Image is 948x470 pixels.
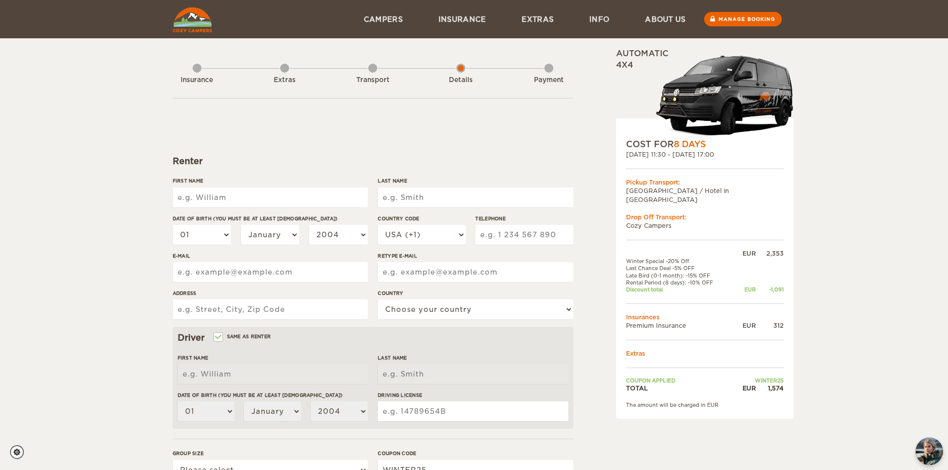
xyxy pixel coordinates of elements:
div: 312 [756,321,784,330]
div: Insurance [170,76,224,85]
td: Coupon applied [626,377,733,384]
div: Transport [345,76,400,85]
div: Automatic 4x4 [616,48,794,138]
input: e.g. Street, City, Zip Code [173,299,368,319]
div: Payment [522,76,576,85]
div: EUR [733,249,756,258]
input: e.g. example@example.com [378,262,573,282]
label: Date of birth (You must be at least [DEMOGRAPHIC_DATA]) [173,215,368,222]
img: Freyja at Cozy Campers [916,438,943,465]
span: 8 Days [674,139,706,149]
label: Date of birth (You must be at least [DEMOGRAPHIC_DATA]) [178,391,368,399]
input: e.g. William [173,188,368,207]
label: Country Code [378,215,465,222]
input: e.g. William [178,364,368,384]
label: Driving License [378,391,568,399]
label: First Name [178,354,368,362]
div: 2,353 [756,249,784,258]
label: Group size [173,450,368,457]
a: Manage booking [704,12,782,26]
div: Renter [173,155,573,167]
td: Discount total [626,286,733,293]
a: Cookie settings [10,445,30,459]
input: e.g. 1 234 567 890 [475,225,573,245]
td: Premium Insurance [626,321,733,330]
div: EUR [733,384,756,392]
img: Cozy Campers [173,7,212,32]
div: COST FOR [626,138,784,150]
label: Telephone [475,215,573,222]
td: [GEOGRAPHIC_DATA] / Hotel in [GEOGRAPHIC_DATA] [626,187,784,203]
label: Retype E-mail [378,252,573,260]
label: Last Name [378,354,568,362]
td: Last Chance Deal -5% OFF [626,265,733,272]
div: Drop Off Transport: [626,213,784,221]
input: e.g. Smith [378,188,573,207]
div: Details [433,76,488,85]
label: First Name [173,177,368,185]
div: [DATE] 11:30 - [DATE] 17:00 [626,150,784,159]
td: Extras [626,349,784,358]
button: chat-button [916,438,943,465]
td: Late Bird (0-1 month): -15% OFF [626,272,733,279]
div: Driver [178,332,568,344]
div: Pickup Transport: [626,178,784,187]
td: Cozy Campers [626,221,784,230]
td: TOTAL [626,384,733,392]
div: -1,091 [756,286,784,293]
td: Winter Special -20% Off [626,258,733,265]
div: The amount will be charged in EUR [626,401,784,408]
img: stor-stuttur-old-new-5.png [656,51,794,138]
div: 1,574 [756,384,784,392]
div: Extras [257,76,312,85]
label: Coupon code [378,450,573,457]
input: e.g. Smith [378,364,568,384]
label: Last Name [378,177,573,185]
div: EUR [733,286,756,293]
input: Same as renter [214,335,221,341]
label: E-mail [173,252,368,260]
label: Same as renter [214,332,271,341]
td: Insurances [626,313,784,321]
td: WINTER25 [733,377,784,384]
td: Rental Period (8 days): -10% OFF [626,279,733,286]
label: Country [378,289,573,297]
label: Address [173,289,368,297]
input: e.g. 14789654B [378,401,568,421]
div: EUR [733,321,756,330]
input: e.g. example@example.com [173,262,368,282]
